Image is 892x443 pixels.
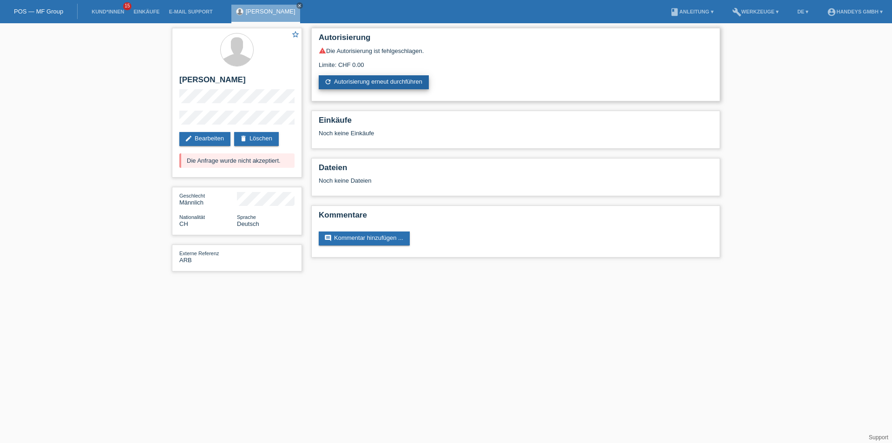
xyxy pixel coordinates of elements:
h2: Einkäufe [319,116,713,130]
a: account_circleHandeys GmbH ▾ [822,9,887,14]
span: Sprache [237,214,256,220]
a: POS — MF Group [14,8,63,15]
span: Externe Referenz [179,251,219,256]
a: refreshAutorisierung erneut durchführen [319,75,429,89]
i: star_border [291,30,300,39]
a: star_border [291,30,300,40]
a: Support [869,434,888,441]
div: Die Autorisierung ist fehlgeschlagen. [319,47,713,54]
a: editBearbeiten [179,132,230,146]
div: Limite: CHF 0.00 [319,54,713,68]
a: Kund*innen [87,9,129,14]
h2: Dateien [319,163,713,177]
div: Noch keine Dateien [319,177,603,184]
span: Geschlecht [179,193,205,198]
a: DE ▾ [793,9,813,14]
i: account_circle [827,7,836,17]
i: edit [185,135,192,142]
i: build [732,7,741,17]
a: E-Mail Support [164,9,217,14]
span: 15 [123,2,131,10]
h2: [PERSON_NAME] [179,75,295,89]
div: Die Anfrage wurde nicht akzeptiert. [179,153,295,168]
a: deleteLöschen [234,132,279,146]
i: warning [319,47,326,54]
h2: Autorisierung [319,33,713,47]
div: ARB [179,250,237,264]
div: Männlich [179,192,237,206]
i: close [297,3,302,8]
span: Schweiz [179,220,188,227]
i: refresh [324,78,332,86]
a: commentKommentar hinzufügen ... [319,231,410,245]
i: comment [324,234,332,242]
div: Noch keine Einkäufe [319,130,713,144]
a: close [296,2,303,9]
h2: Kommentare [319,211,713,225]
span: Deutsch [237,220,259,227]
a: bookAnleitung ▾ [665,9,718,14]
i: book [670,7,679,17]
a: buildWerkzeuge ▾ [728,9,784,14]
span: Nationalität [179,214,205,220]
i: delete [240,135,247,142]
a: [PERSON_NAME] [246,8,295,15]
a: Einkäufe [129,9,164,14]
